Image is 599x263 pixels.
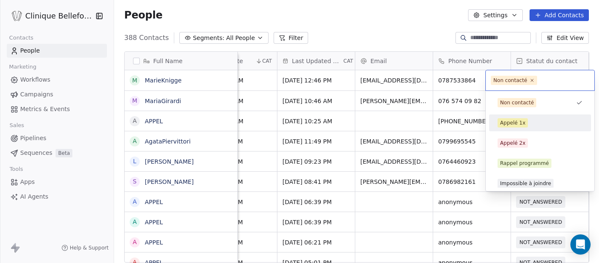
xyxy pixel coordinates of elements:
[500,180,551,187] div: Impossible à joindre
[500,139,525,147] div: Appelé 2x
[489,94,591,192] div: Suggestions
[500,119,525,127] div: Appelé 1x
[500,99,534,106] div: Non contacté
[500,159,549,167] div: Rappel programmé
[493,77,527,84] div: Non contacté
